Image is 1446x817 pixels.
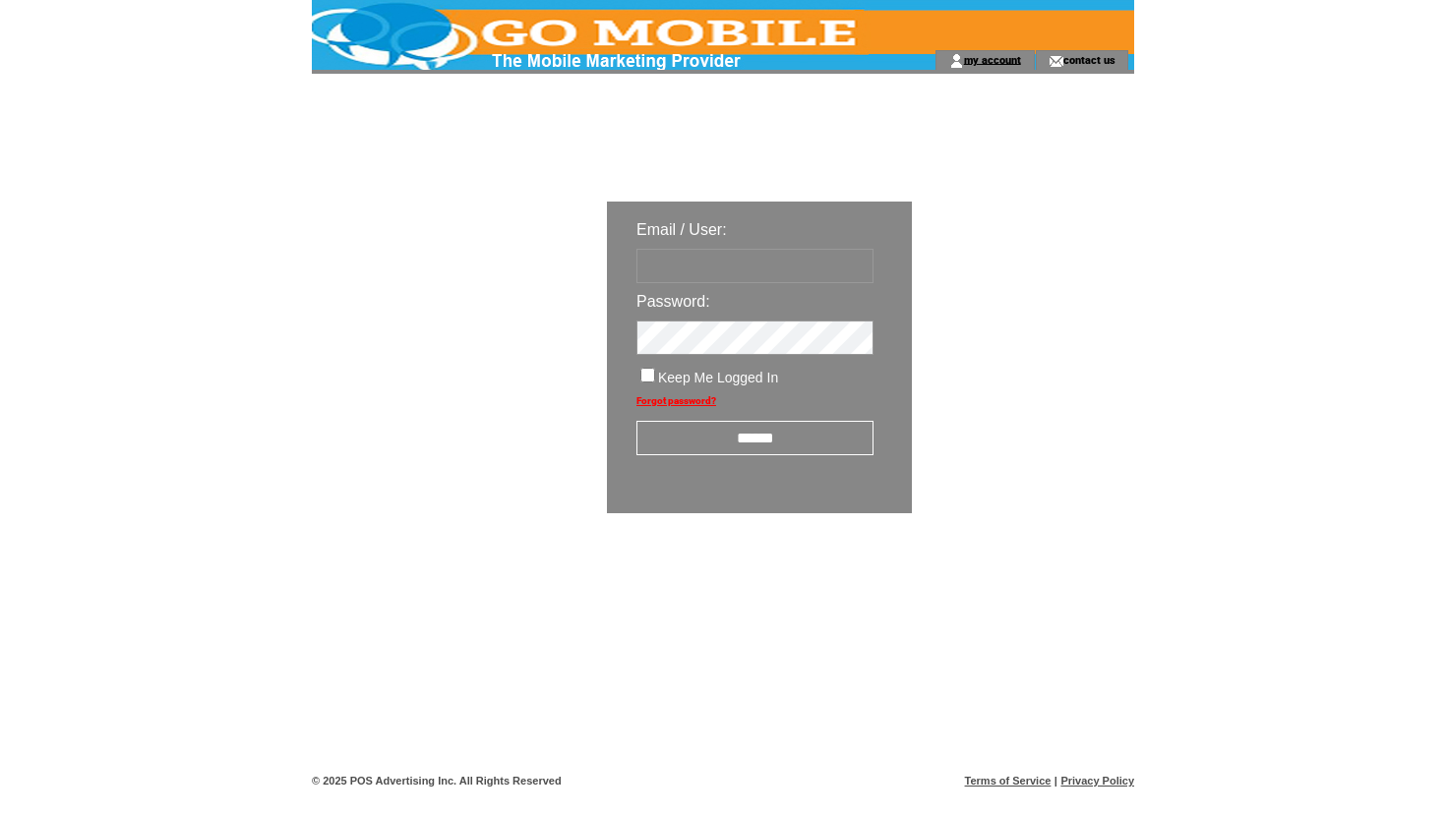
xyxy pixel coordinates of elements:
[1054,775,1057,787] span: |
[636,395,716,406] a: Forgot password?
[636,293,710,310] span: Password:
[1060,775,1134,787] a: Privacy Policy
[636,221,727,238] span: Email / User:
[965,775,1052,787] a: Terms of Service
[1063,53,1115,66] a: contact us
[964,53,1021,66] a: my account
[949,53,964,69] img: account_icon.gif
[312,775,562,787] span: © 2025 POS Advertising Inc. All Rights Reserved
[658,370,778,385] span: Keep Me Logged In
[969,562,1067,587] img: transparent.png
[1049,53,1063,69] img: contact_us_icon.gif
